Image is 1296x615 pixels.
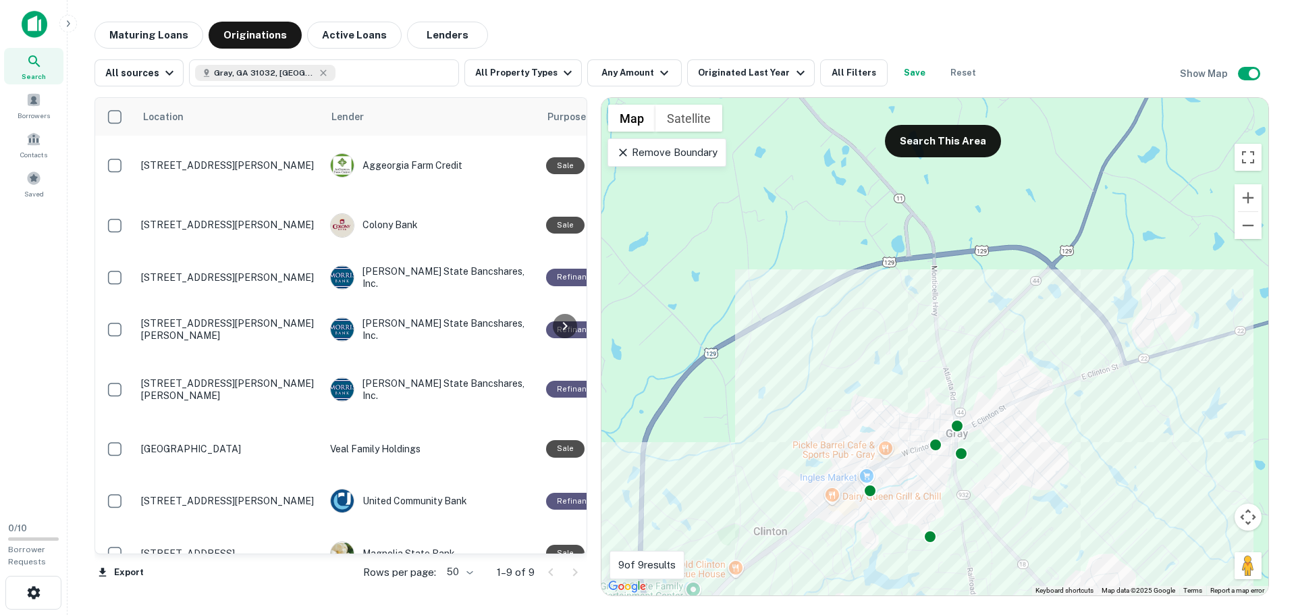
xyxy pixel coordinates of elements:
[1235,212,1262,239] button: Zoom out
[94,562,147,583] button: Export
[141,219,317,231] p: [STREET_ADDRESS][PERSON_NAME]
[141,547,317,560] p: [STREET_ADDRESS]
[1235,504,1262,531] button: Map camera controls
[1180,66,1230,81] h6: Show Map
[142,109,201,125] span: Location
[893,59,936,86] button: Save your search to get updates of matches that match your search criteria.
[587,59,682,86] button: Any Amount
[698,65,808,81] div: Originated Last Year
[4,165,63,202] a: Saved
[141,495,317,507] p: [STREET_ADDRESS][PERSON_NAME]
[22,71,46,82] span: Search
[331,542,354,565] img: picture
[464,59,582,86] button: All Property Types
[539,98,614,136] th: Purpose
[330,265,533,290] div: [PERSON_NAME] State Bancshares, Inc.
[1035,586,1093,595] button: Keyboard shortcuts
[330,377,533,402] div: [PERSON_NAME] State Bancshares, Inc.
[330,317,533,342] div: [PERSON_NAME] State Bancshares, Inc.
[330,213,533,238] div: Colony Bank
[331,318,354,341] img: picture
[331,109,364,125] span: Lender
[1235,184,1262,211] button: Zoom in
[942,59,985,86] button: Reset
[331,378,354,401] img: picture
[94,22,203,49] button: Maturing Loans
[687,59,814,86] button: Originated Last Year
[331,214,354,237] img: picture
[323,98,539,136] th: Lender
[547,109,603,125] span: Purpose
[605,578,649,595] a: Open this area in Google Maps (opens a new window)
[331,266,354,289] img: picture
[546,321,607,338] div: This loan purpose was for refinancing
[18,110,50,121] span: Borrowers
[22,11,47,38] img: capitalize-icon.png
[307,22,402,49] button: Active Loans
[546,269,607,286] div: This loan purpose was for refinancing
[214,67,315,79] span: Gray, GA 31032, [GEOGRAPHIC_DATA]
[1210,587,1264,594] a: Report a map error
[330,489,533,513] div: United Community Bank
[330,442,533,456] p: Veal Family Holdings
[1183,587,1202,594] a: Terms (opens in new tab)
[4,87,63,124] a: Borrowers
[363,564,436,581] p: Rows per page:
[4,48,63,84] a: Search
[105,65,178,81] div: All sources
[546,545,585,562] div: Sale
[407,22,488,49] button: Lenders
[1102,587,1175,594] span: Map data ©2025 Google
[189,59,459,86] button: Gray, GA 31032, [GEOGRAPHIC_DATA]
[141,159,317,171] p: [STREET_ADDRESS][PERSON_NAME]
[497,564,535,581] p: 1–9 of 9
[616,144,717,161] p: Remove Boundary
[601,98,1268,595] div: 0 0
[618,557,676,573] p: 9 of 9 results
[8,545,46,566] span: Borrower Requests
[546,381,607,398] div: This loan purpose was for refinancing
[8,523,27,533] span: 0 / 10
[4,126,63,163] a: Contacts
[655,105,722,132] button: Show satellite imagery
[605,578,649,595] img: Google
[1228,507,1296,572] iframe: Chat Widget
[134,98,323,136] th: Location
[546,217,585,234] div: Sale
[209,22,302,49] button: Originations
[141,377,317,402] p: [STREET_ADDRESS][PERSON_NAME][PERSON_NAME]
[546,440,585,457] div: Sale
[141,317,317,342] p: [STREET_ADDRESS][PERSON_NAME][PERSON_NAME]
[330,153,533,178] div: Aggeorgia Farm Credit
[331,154,354,177] img: picture
[20,149,47,160] span: Contacts
[441,562,475,582] div: 50
[330,541,533,566] div: Magnolia State Bank
[820,59,888,86] button: All Filters
[141,443,317,455] p: [GEOGRAPHIC_DATA]
[608,105,655,132] button: Show street map
[546,157,585,174] div: Sale
[94,59,184,86] button: All sources
[331,489,354,512] img: picture
[24,188,44,199] span: Saved
[546,493,607,510] div: This loan purpose was for refinancing
[141,271,317,284] p: [STREET_ADDRESS][PERSON_NAME]
[1235,144,1262,171] button: Toggle fullscreen view
[885,125,1001,157] button: Search This Area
